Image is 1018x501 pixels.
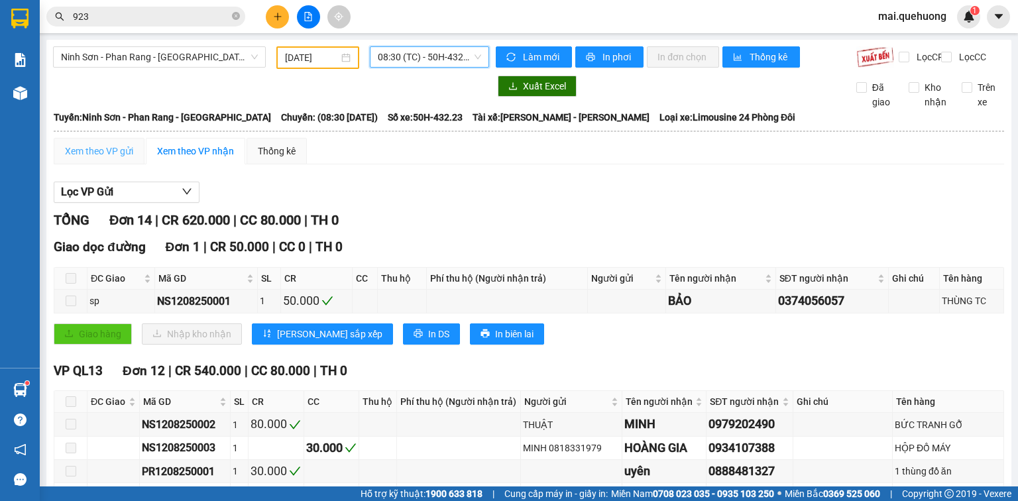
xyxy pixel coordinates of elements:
[591,271,652,286] span: Người gửi
[14,473,27,486] span: message
[359,391,396,413] th: Thu hộ
[523,50,561,64] span: Làm mới
[210,239,269,254] span: CR 50.000
[166,239,201,254] span: Đơn 1
[707,437,793,460] td: 0934107388
[249,391,304,413] th: CR
[707,413,793,436] td: 0979202490
[403,323,460,345] button: printerIn DS
[140,413,231,436] td: NS1208250002
[54,212,89,228] span: TỔNG
[182,186,192,197] span: down
[157,293,254,309] div: NS1208250001
[893,391,1004,413] th: Tên hàng
[334,12,343,21] span: aim
[13,86,27,100] img: warehouse-icon
[306,439,357,457] div: 30.000
[14,443,27,456] span: notification
[647,46,719,68] button: In đơn chọn
[575,46,644,68] button: printerIn phơi
[779,271,875,286] span: SĐT người nhận
[123,363,165,378] span: Đơn 12
[345,442,357,454] span: check
[353,268,378,290] th: CC
[142,323,242,345] button: downloadNhập kho nhận
[495,327,534,341] span: In biên lai
[281,110,378,125] span: Chuyến: (08:30 [DATE])
[283,292,351,310] div: 50.000
[710,394,779,409] span: SĐT người nhận
[281,268,353,290] th: CR
[25,381,29,385] sup: 1
[320,363,347,378] span: TH 0
[378,268,426,290] th: Thu hộ
[233,441,246,455] div: 1
[157,144,234,158] div: Xem theo VP nhận
[524,394,608,409] span: Người gửi
[140,437,231,460] td: NS1208250003
[143,394,217,409] span: Mã GD
[793,391,893,413] th: Ghi chú
[944,489,954,498] span: copyright
[251,363,310,378] span: CC 80.000
[289,465,301,477] span: check
[378,47,482,67] span: 08:30 (TC) - 50H-432.23
[954,50,988,64] span: Lọc CC
[776,290,889,313] td: 0374056057
[315,239,343,254] span: TH 0
[733,52,744,63] span: bar-chart
[252,323,393,345] button: sort-ascending[PERSON_NAME] sắp xếp
[414,329,423,339] span: printer
[707,460,793,483] td: 0888481327
[473,110,650,125] span: Tài xế: [PERSON_NAME] - [PERSON_NAME]
[708,462,791,480] div: 0888481327
[273,12,282,21] span: plus
[668,292,773,310] div: BẢO
[470,323,544,345] button: printerIn biên lai
[54,112,271,123] b: Tuyến: Ninh Sơn - Phan Rang - [GEOGRAPHIC_DATA]
[13,53,27,67] img: solution-icon
[428,327,449,341] span: In DS
[262,329,272,339] span: sort-ascending
[867,80,899,109] span: Đã giao
[175,363,241,378] span: CR 540.000
[304,12,313,21] span: file-add
[481,329,490,339] span: printer
[54,182,199,203] button: Lọc VP Gửi
[669,271,762,286] span: Tên người nhận
[622,437,707,460] td: HOÀNG GIA
[277,327,382,341] span: [PERSON_NAME] sắp xếp
[778,292,886,310] div: 0374056057
[895,441,1001,455] div: HỘP ĐỒ MÁY
[140,460,231,483] td: PR1208250001
[492,486,494,501] span: |
[155,290,257,313] td: NS1208250001
[65,144,133,158] div: Xem theo VP gửi
[708,439,791,457] div: 0934107388
[260,294,278,308] div: 1
[91,394,126,409] span: ĐC Giao
[622,460,707,483] td: uyên
[313,363,317,378] span: |
[251,462,301,480] div: 30.000
[659,110,795,125] span: Loại xe: Limousine 24 Phòng Đôi
[506,52,518,63] span: sync
[311,212,339,228] span: TH 0
[266,5,289,28] button: plus
[55,12,64,21] span: search
[258,268,281,290] th: SL
[972,6,977,15] span: 1
[777,491,781,496] span: ⚪️
[168,363,172,378] span: |
[251,415,301,433] div: 80.000
[232,12,240,20] span: close-circle
[722,46,800,68] button: bar-chartThống kê
[624,415,705,433] div: MINH
[304,212,308,228] span: |
[523,79,566,93] span: Xuất Excel
[109,212,152,228] span: Đơn 14
[54,239,146,254] span: Giao dọc đường
[868,8,957,25] span: mai.quehuong
[823,488,880,499] strong: 0369 525 060
[653,488,774,499] strong: 0708 023 035 - 0935 103 250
